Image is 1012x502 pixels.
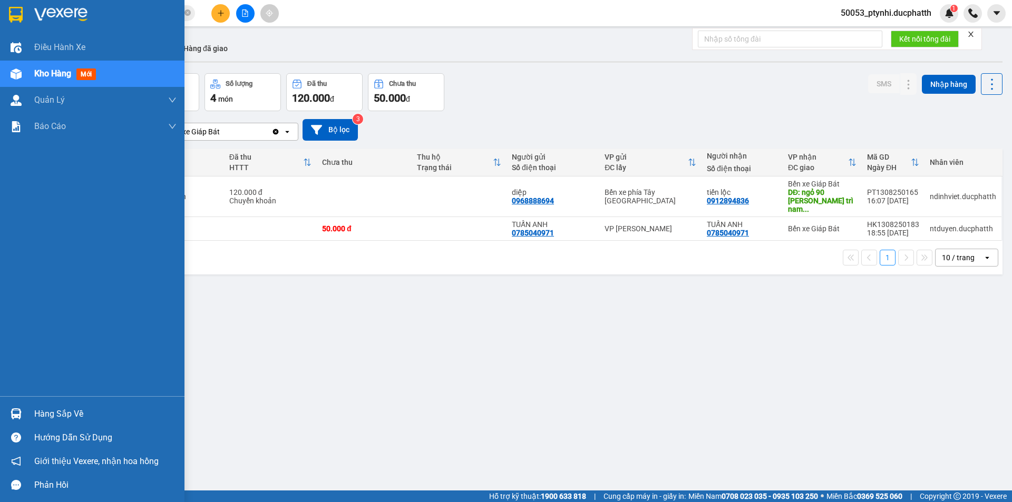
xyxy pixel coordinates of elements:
div: VP [PERSON_NAME] [605,224,696,233]
span: message [11,480,21,490]
span: Cung cấp máy in - giấy in: [604,490,686,502]
th: Toggle SortBy [862,149,925,176]
div: 16:07 [DATE] [867,196,919,205]
div: 0968888694 [512,196,554,205]
span: Giới thiệu Vexere, nhận hoa hồng [34,455,159,468]
span: question-circle [11,432,21,442]
sup: 1 [950,5,958,12]
div: Trạng thái [417,163,493,172]
span: 1 [952,5,956,12]
img: warehouse-icon [11,408,22,419]
div: Số điện thoại [707,164,777,173]
span: Miền Nam [688,490,818,502]
div: Bến xe Giáp Bát [788,224,857,233]
button: file-add [236,4,255,23]
span: đ [330,95,334,103]
span: Quản Lý [34,93,65,106]
button: Đã thu120.000đ [286,73,363,111]
strong: 0369 525 060 [857,492,902,500]
span: down [168,122,177,131]
svg: open [283,127,291,136]
div: Bến xe Giáp Bát [168,126,220,137]
span: ... [803,205,809,213]
div: ndinhviet.ducphatth [930,192,996,201]
div: HTTT [229,163,303,172]
input: Selected Bến xe Giáp Bát. [221,126,222,137]
span: 4 [210,92,216,104]
span: aim [266,9,273,17]
div: Hướng dẫn sử dụng [34,430,177,446]
img: solution-icon [11,121,22,132]
button: caret-down [987,4,1006,23]
button: SMS [868,74,900,93]
img: icon-new-feature [945,8,954,18]
span: Điều hành xe [34,41,85,54]
span: plus [217,9,225,17]
span: notification [11,456,21,466]
div: VP gửi [605,153,688,161]
span: Kết nối tổng đài [899,33,950,45]
div: Bến xe Giáp Bát [788,180,857,188]
div: 18:55 [DATE] [867,229,919,237]
span: | [910,490,912,502]
div: Số lượng [226,80,252,87]
button: plus [211,4,230,23]
strong: 0708 023 035 - 0935 103 250 [722,492,818,500]
div: Bến xe phía Tây [GEOGRAPHIC_DATA] [605,188,696,205]
th: Toggle SortBy [599,149,702,176]
div: Người nhận [707,152,777,160]
div: Hàng sắp về [34,406,177,422]
img: warehouse-icon [11,95,22,106]
span: Miền Bắc [826,490,902,502]
button: Chưa thu50.000đ [368,73,444,111]
span: mới [76,68,96,80]
div: TUẤN ANH [512,220,594,229]
div: 0785040971 [512,229,554,237]
img: logo-vxr [9,7,23,23]
div: 50.000 đ [322,224,406,233]
span: close-circle [184,8,191,18]
div: Chuyển khoản [229,196,312,205]
sup: 3 [353,114,363,124]
div: Chưa thu [389,80,416,87]
div: TUẤN ANH [707,220,777,229]
div: Thu hộ [417,153,493,161]
span: 50053_ptynhi.ducphatth [832,6,940,19]
div: VP nhận [788,153,848,161]
div: Mã GD [867,153,911,161]
th: Toggle SortBy [783,149,862,176]
div: Người gửi [512,153,594,161]
div: Nhân viên [930,158,996,166]
img: phone-icon [968,8,978,18]
button: 1 [880,250,896,265]
span: | [594,490,596,502]
div: tiến lộc [707,188,777,196]
div: PT1308250165 [867,188,919,196]
div: Phản hồi [34,477,177,493]
span: close [967,31,975,38]
div: Ngày ĐH [867,163,911,172]
div: ĐC giao [788,163,848,172]
input: Nhập số tổng đài [698,31,882,47]
strong: 1900 633 818 [541,492,586,500]
span: 120.000 [292,92,330,104]
button: Nhập hàng [922,75,976,94]
span: đ [406,95,410,103]
span: caret-down [992,8,1001,18]
span: món [218,95,233,103]
button: Hàng đã giao [175,36,236,61]
button: Kết nối tổng đài [891,31,959,47]
div: Số điện thoại [512,163,594,172]
span: down [168,96,177,104]
th: Toggle SortBy [412,149,507,176]
svg: Clear value [271,127,280,136]
div: 10 / trang [942,252,975,263]
span: copyright [953,493,961,500]
span: Báo cáo [34,120,66,133]
span: close-circle [184,9,191,16]
img: warehouse-icon [11,68,22,80]
button: aim [260,4,279,23]
div: 120.000 đ [229,188,312,196]
th: Toggle SortBy [224,149,317,176]
div: 0912894836 [707,196,749,205]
